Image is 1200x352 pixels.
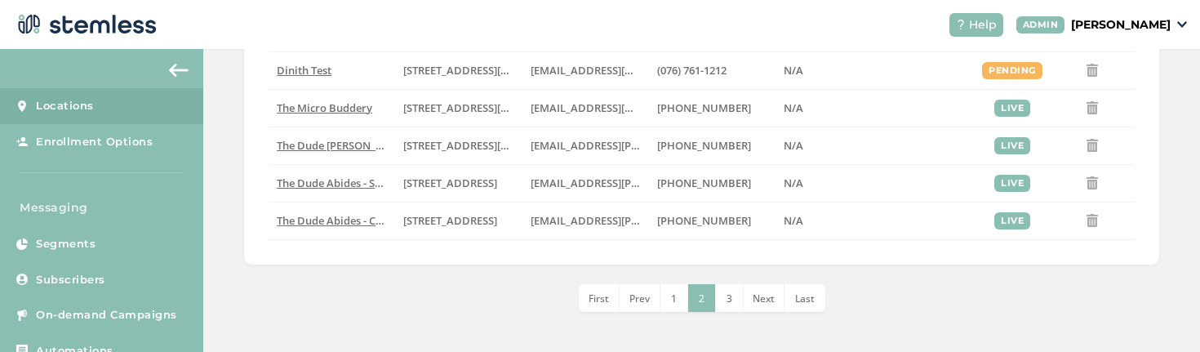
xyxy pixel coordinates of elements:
span: The Dude Abides - Sturgis [277,176,404,190]
span: Dinith Test [277,63,331,78]
span: Last [795,292,815,305]
iframe: Chat Widget [1118,274,1200,352]
span: [STREET_ADDRESS][PERSON_NAME] [403,100,580,115]
label: (760) 502-9401 [657,101,767,115]
div: ADMIN [1016,16,1065,33]
label: 12220 South Gessner Drive [403,64,513,78]
img: logo-dark-0685b13c.svg [13,8,157,41]
label: The Micro Buddery [277,101,387,115]
label: platter.r.madison@gmail.com [531,139,641,153]
div: live [994,137,1030,154]
span: [EMAIL_ADDRESS][PERSON_NAME][DOMAIN_NAME] [531,213,792,228]
span: (076) 761-1212 [657,63,727,78]
label: The Dude Abides - Constantine [277,139,387,153]
label: N/A [784,176,963,190]
div: live [994,100,1030,117]
span: Next [753,292,775,305]
span: The Dude [PERSON_NAME] [277,138,410,153]
img: icon-help-white-03924b79.svg [956,20,966,29]
label: platter.r.madison@gmail.com [531,214,641,228]
label: N/A [784,64,963,78]
label: (517) 677-2635 [657,214,767,228]
img: icon-arrow-back-accent-c549486e.svg [169,64,189,77]
label: The Dude Abides - Coldwater [277,214,387,228]
label: sami@themicrobuddery.com [531,101,641,115]
span: On-demand Campaigns [36,307,177,323]
span: Enrollment Options [36,134,153,150]
label: N/A [784,139,963,153]
label: 66321 Pierson Boulevard [403,101,513,115]
span: [STREET_ADDRESS][PERSON_NAME] [403,63,580,78]
span: [PHONE_NUMBER] [657,138,751,153]
span: 2 [699,292,704,305]
label: dinithtest@gmail.com [531,64,641,78]
span: [EMAIL_ADDRESS][PERSON_NAME][DOMAIN_NAME] [531,138,792,153]
label: N/A [784,214,963,228]
label: 398 North Willowbrook Road [403,214,513,228]
span: First [589,292,609,305]
span: [STREET_ADDRESS][US_STATE] [403,138,553,153]
p: [PERSON_NAME] [1071,16,1171,33]
label: (076) 761-1212 [657,64,767,78]
span: [EMAIL_ADDRESS][DOMAIN_NAME] [531,100,709,115]
label: The Dude Abides - Sturgis [277,176,387,190]
span: Help [969,16,997,33]
span: [EMAIL_ADDRESS][DOMAIN_NAME] [531,63,709,78]
img: icon_down-arrow-small-66adaf34.svg [1177,21,1187,28]
span: 3 [727,292,732,305]
span: [PHONE_NUMBER] [657,100,751,115]
span: The Micro Buddery [277,100,372,115]
label: N/A [784,101,963,115]
span: Segments [36,236,96,252]
div: pending [982,62,1042,79]
span: [STREET_ADDRESS] [403,176,497,190]
span: [EMAIL_ADDRESS][PERSON_NAME][DOMAIN_NAME] [531,176,792,190]
span: Subscribers [36,272,105,288]
span: [PHONE_NUMBER] [657,176,751,190]
span: Prev [629,292,650,305]
label: 160 North Washington Street [403,139,513,153]
label: platter.r.madison@gmail.com [531,176,641,190]
span: 1 [671,292,677,305]
span: [PHONE_NUMBER] [657,213,751,228]
label: (517) 677-2635 [657,176,767,190]
span: The Dude Abides - Coldwater [277,213,422,228]
label: (517) 677-2635 [657,139,767,153]
span: Locations [36,98,94,114]
div: live [994,175,1030,192]
span: [STREET_ADDRESS] [403,213,497,228]
label: 1394 South Centerville Road [403,176,513,190]
label: Dinith Test [277,64,387,78]
div: live [994,212,1030,229]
